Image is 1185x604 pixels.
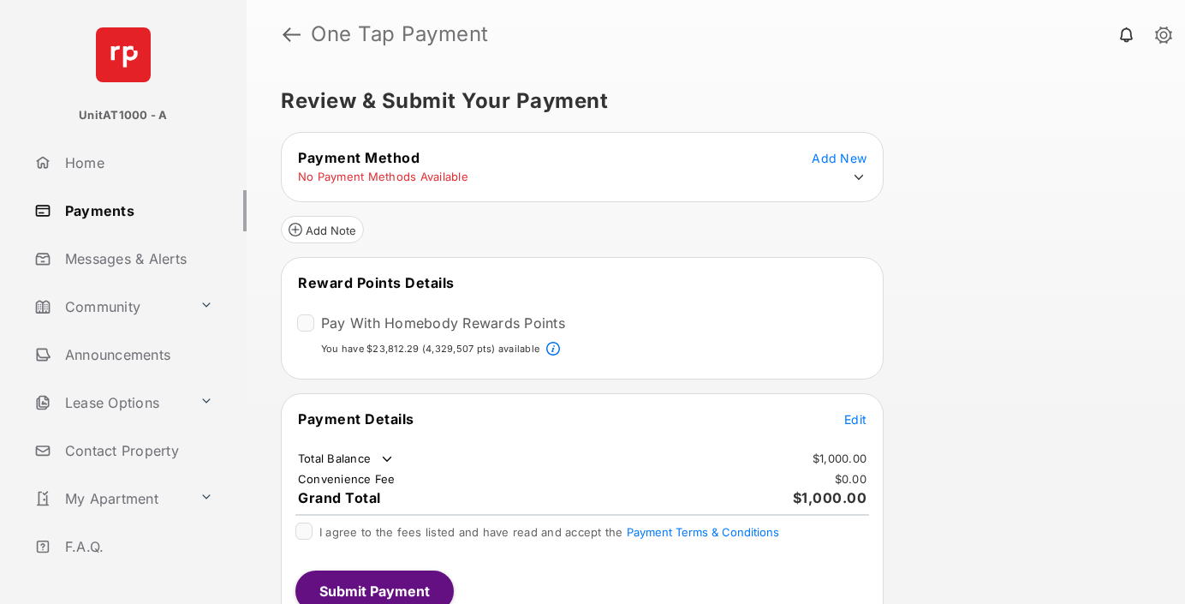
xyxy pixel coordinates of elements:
a: Community [27,286,193,327]
a: F.A.Q. [27,526,247,567]
a: Payments [27,190,247,231]
button: Add New [812,149,866,166]
span: Payment Details [298,410,414,428]
p: You have $23,812.29 (4,329,507 pts) available [321,342,539,356]
strong: One Tap Payment [311,24,489,45]
span: I agree to the fees listed and have read and accept the [319,525,779,539]
a: Home [27,142,247,183]
a: Contact Property [27,430,247,471]
img: svg+xml;base64,PHN2ZyB4bWxucz0iaHR0cDovL3d3dy53My5vcmcvMjAwMC9zdmciIHdpZHRoPSI2NCIgaGVpZ2h0PSI2NC... [96,27,151,82]
button: I agree to the fees listed and have read and accept the [627,525,779,539]
a: Announcements [27,334,247,375]
a: Lease Options [27,382,193,423]
span: Payment Method [298,149,420,166]
span: $1,000.00 [793,489,867,506]
label: Pay With Homebody Rewards Points [321,314,565,332]
td: No Payment Methods Available [297,169,469,184]
span: Reward Points Details [298,274,455,291]
span: Edit [844,412,866,427]
button: Add Note [281,216,364,243]
td: Convenience Fee [297,471,396,487]
td: $0.00 [834,471,867,487]
td: Total Balance [297,451,396,468]
span: Add New [812,151,866,165]
button: Edit [844,410,866,428]
a: My Apartment [27,478,193,519]
h5: Review & Submit Your Payment [281,91,1137,111]
td: $1,000.00 [812,451,867,466]
span: Grand Total [298,489,381,506]
p: UnitAT1000 - A [79,107,167,124]
a: Messages & Alerts [27,238,247,279]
